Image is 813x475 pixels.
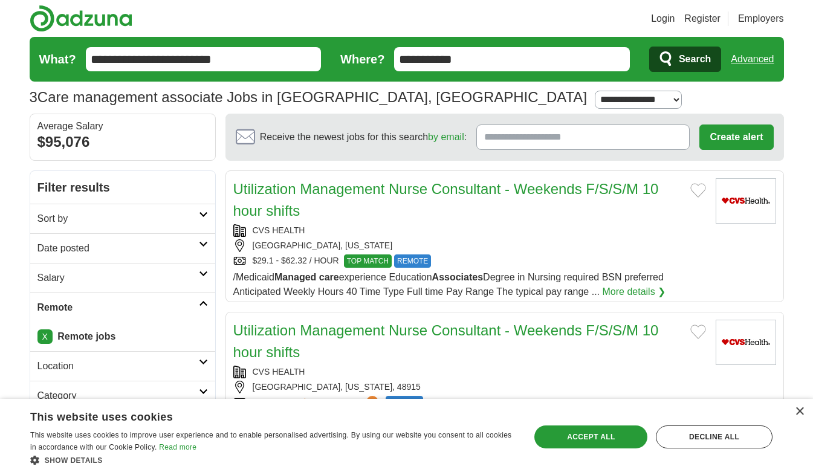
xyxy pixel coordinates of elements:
[253,225,305,235] a: CVS HEALTH
[37,271,199,285] h2: Salary
[233,381,706,393] div: [GEOGRAPHIC_DATA], [US_STATE], 48915
[30,454,516,466] div: Show details
[30,171,215,204] h2: Filter results
[37,212,199,226] h2: Sort by
[37,131,208,153] div: $95,076
[45,456,103,465] span: Show details
[699,124,773,150] button: Create alert
[159,443,196,451] a: Read more, opens a new window
[649,47,721,72] button: Search
[684,11,721,26] a: Register
[233,254,706,268] div: $29.1 - $62.32 / HOUR
[30,381,215,410] a: Category
[30,292,215,322] a: Remote
[260,130,467,144] span: Receive the newest jobs for this search :
[30,5,132,32] img: Adzuna logo
[37,389,199,403] h2: Category
[386,396,423,409] span: REMOTE
[731,47,774,71] a: Advanced
[716,320,776,365] img: CVS Health logo
[30,89,588,105] h1: Care management associate Jobs in [GEOGRAPHIC_DATA], [GEOGRAPHIC_DATA]
[602,285,666,299] a: More details ❯
[30,233,215,263] a: Date posted
[394,254,431,268] span: REMOTE
[340,50,384,68] label: Where?
[37,329,53,344] a: X
[37,359,199,373] h2: Location
[253,396,381,409] a: ESTIMATED:$64,824per year?
[716,178,776,224] img: CVS Health logo
[428,132,464,142] a: by email
[233,272,664,297] span: /Medicaid experience Education Degree in Nursing required BSN preferred Anticipated Weekly Hours ...
[795,407,804,416] div: Close
[656,425,773,448] div: Decline all
[30,86,37,108] span: 3
[233,181,659,219] a: Utilization Management Nurse Consultant - Weekends F/S/S/M 10 hour shifts
[30,406,485,424] div: This website uses cookies
[432,272,484,282] strong: Associates
[30,431,511,451] span: This website uses cookies to improve user experience and to enable personalised advertising. By u...
[366,396,378,408] span: ?
[233,239,706,252] div: [GEOGRAPHIC_DATA], [US_STATE]
[37,300,199,315] h2: Remote
[30,351,215,381] a: Location
[30,263,215,292] a: Salary
[302,397,333,407] span: $64,824
[344,254,392,268] span: TOP MATCH
[738,11,784,26] a: Employers
[319,272,339,282] strong: care
[690,325,706,339] button: Add to favorite jobs
[274,272,316,282] strong: Managed
[37,121,208,131] div: Average Salary
[39,50,76,68] label: What?
[679,47,711,71] span: Search
[534,425,647,448] div: Accept all
[37,241,199,256] h2: Date posted
[690,183,706,198] button: Add to favorite jobs
[30,204,215,233] a: Sort by
[651,11,675,26] a: Login
[253,367,305,376] a: CVS HEALTH
[57,331,115,341] strong: Remote jobs
[233,322,659,360] a: Utilization Management Nurse Consultant - Weekends F/S/S/M 10 hour shifts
